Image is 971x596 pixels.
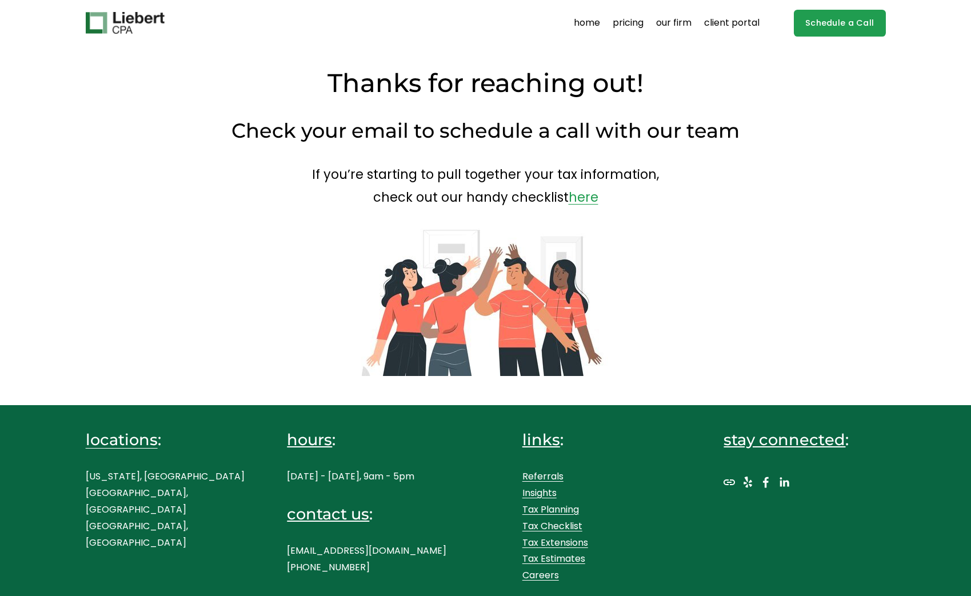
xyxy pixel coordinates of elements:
[760,477,772,488] a: Facebook
[569,188,598,206] a: here
[656,14,692,32] a: our firm
[522,469,564,485] a: Referrals
[86,469,247,551] p: [US_STATE], [GEOGRAPHIC_DATA] [GEOGRAPHIC_DATA], [GEOGRAPHIC_DATA] [GEOGRAPHIC_DATA], [GEOGRAPHIC...
[724,429,885,450] h4: :
[522,551,585,567] a: Tax Estimates
[287,505,369,523] span: contact us
[522,429,684,450] h4: :
[86,12,165,34] img: Liebert CPA
[613,14,644,32] a: pricing
[522,535,588,551] a: Tax Extensions
[287,469,449,485] p: [DATE] - [DATE], 9am - 5pm
[287,543,449,576] p: [EMAIL_ADDRESS][DOMAIN_NAME] [PHONE_NUMBER]
[794,10,886,37] a: Schedule a Call
[778,477,790,488] a: LinkedIn
[522,518,582,535] a: Tax Checklist
[742,477,753,488] a: Yelp
[704,14,760,32] a: client portal
[86,163,886,209] p: If you’re starting to pull together your tax information, check out our handy checklist
[86,66,886,99] h2: Thanks for reaching out!
[522,485,557,502] a: Insights
[287,503,449,525] h4: :
[522,567,559,584] a: Careers
[522,430,560,449] span: links
[86,429,158,450] a: locations
[287,429,449,450] h4: :
[724,477,735,488] a: URL
[86,118,886,145] h3: Check your email to schedule a call with our team
[287,430,332,449] span: hours
[574,14,600,32] a: home
[724,430,845,449] span: stay connected
[522,502,579,518] a: Tax Planning
[86,429,247,450] h4: :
